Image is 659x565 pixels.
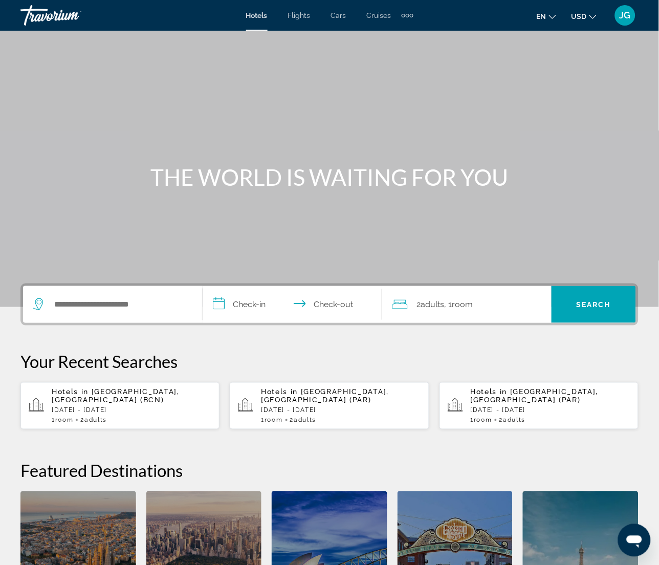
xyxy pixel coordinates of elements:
span: Room [55,417,74,424]
button: Hotels in [GEOGRAPHIC_DATA], [GEOGRAPHIC_DATA] (BCN)[DATE] - [DATE]1Room2Adults [20,382,219,430]
button: Hotels in [GEOGRAPHIC_DATA], [GEOGRAPHIC_DATA] (PAR)[DATE] - [DATE]1Room2Adults [440,382,639,430]
span: JG [620,10,631,20]
span: en [537,12,546,20]
span: 2 [499,417,526,424]
button: Travelers: 2 adults, 0 children [382,286,552,323]
span: 2 [290,417,317,424]
span: [GEOGRAPHIC_DATA], [GEOGRAPHIC_DATA] (PAR) [471,388,599,404]
div: Search widget [23,286,636,323]
a: Flights [288,11,311,19]
button: Change language [537,9,556,24]
span: , 1 [445,297,473,312]
a: Cars [331,11,346,19]
span: 2 [80,417,107,424]
h1: THE WORLD IS WAITING FOR YOU [138,164,521,190]
p: [DATE] - [DATE] [471,407,630,414]
span: 1 [471,417,492,424]
p: Your Recent Searches [20,351,639,372]
span: Adults [294,417,316,424]
button: Check in and out dates [203,286,382,323]
a: Hotels [246,11,268,19]
button: Extra navigation items [402,7,413,24]
span: 2 [417,297,445,312]
p: [DATE] - [DATE] [261,407,421,414]
span: USD [572,12,587,20]
span: Room [474,417,492,424]
iframe: Button to launch messaging window [618,524,651,557]
span: Hotels in [52,388,89,396]
span: Adults [503,417,526,424]
button: Search [552,286,636,323]
span: Search [576,300,611,309]
span: 1 [261,417,282,424]
button: Hotels in [GEOGRAPHIC_DATA], [GEOGRAPHIC_DATA] (PAR)[DATE] - [DATE]1Room2Adults [230,382,429,430]
button: Change currency [572,9,597,24]
span: [GEOGRAPHIC_DATA], [GEOGRAPHIC_DATA] (BCN) [52,388,180,404]
a: Travorium [20,2,123,29]
a: Cruises [367,11,391,19]
span: Adults [421,299,445,309]
span: Adults [84,417,107,424]
p: [DATE] - [DATE] [52,407,211,414]
span: Hotels in [471,388,508,396]
span: Room [452,299,473,309]
button: User Menu [612,5,639,26]
span: Room [265,417,283,424]
span: Hotels in [261,388,298,396]
h2: Featured Destinations [20,461,639,481]
span: 1 [52,417,73,424]
span: [GEOGRAPHIC_DATA], [GEOGRAPHIC_DATA] (PAR) [261,388,389,404]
